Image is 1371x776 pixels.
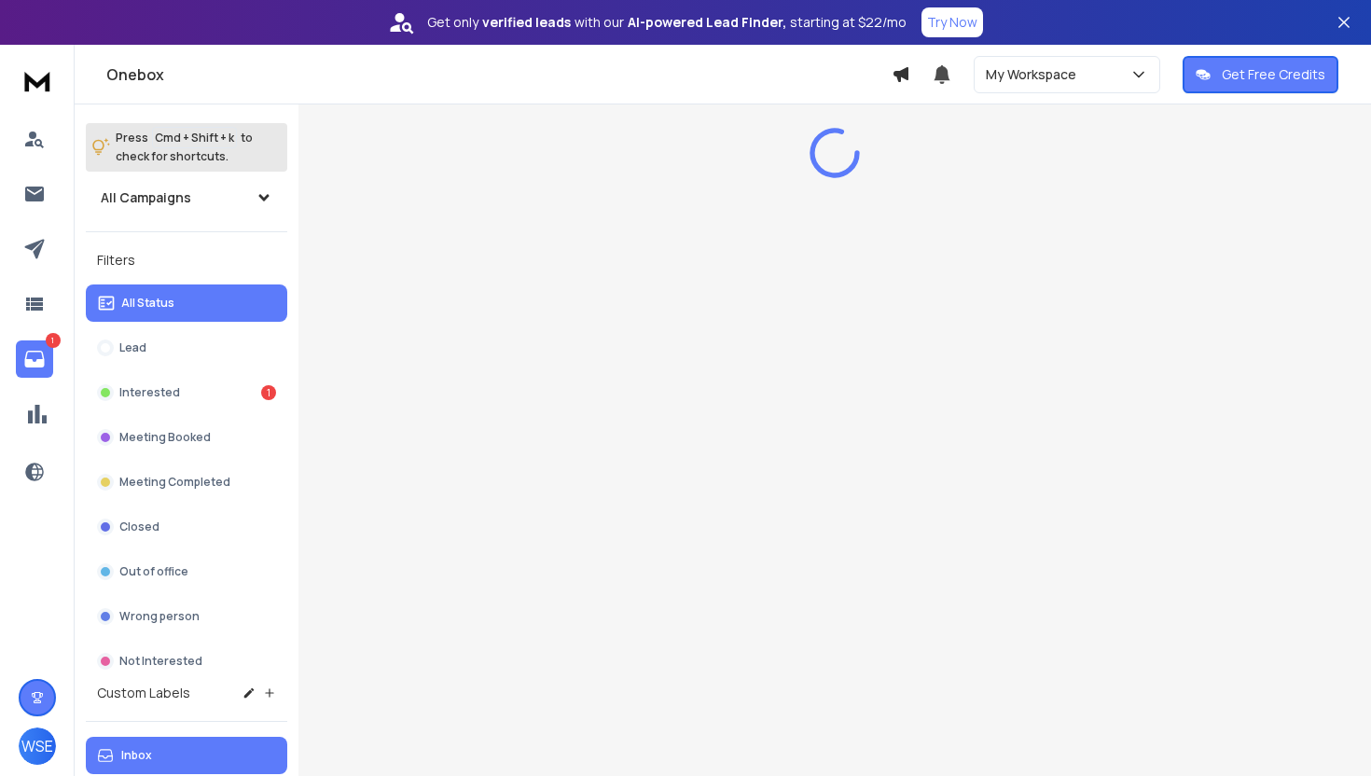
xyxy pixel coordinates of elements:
p: All Status [121,296,174,311]
button: All Campaigns [86,179,287,216]
p: Wrong person [119,609,200,624]
p: Not Interested [119,654,202,669]
p: Try Now [927,13,977,32]
button: Wrong person [86,598,287,635]
button: Interested1 [86,374,287,411]
p: Meeting Completed [119,475,230,490]
button: WSE [19,727,56,765]
button: Inbox [86,737,287,774]
h1: All Campaigns [101,188,191,207]
p: Inbox [121,748,152,763]
img: logo [19,63,56,98]
div: 1 [261,385,276,400]
p: My Workspace [986,65,1084,84]
p: Press to check for shortcuts. [116,129,253,166]
strong: AI-powered Lead Finder, [628,13,786,32]
p: Get only with our starting at $22/mo [427,13,907,32]
p: Interested [119,385,180,400]
h3: Filters [86,247,287,273]
button: Get Free Credits [1183,56,1338,93]
strong: verified leads [482,13,571,32]
p: 1 [46,333,61,348]
button: Try Now [921,7,983,37]
button: Meeting Booked [86,419,287,456]
span: Cmd + Shift + k [152,127,237,148]
button: Meeting Completed [86,464,287,501]
p: Closed [119,520,159,534]
p: Get Free Credits [1222,65,1325,84]
a: 1 [16,340,53,378]
h1: Onebox [106,63,892,86]
button: Closed [86,508,287,546]
p: Meeting Booked [119,430,211,445]
p: Out of office [119,564,188,579]
button: Lead [86,329,287,367]
button: All Status [86,284,287,322]
button: Not Interested [86,643,287,680]
p: Lead [119,340,146,355]
h3: Custom Labels [97,684,190,702]
button: Out of office [86,553,287,590]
